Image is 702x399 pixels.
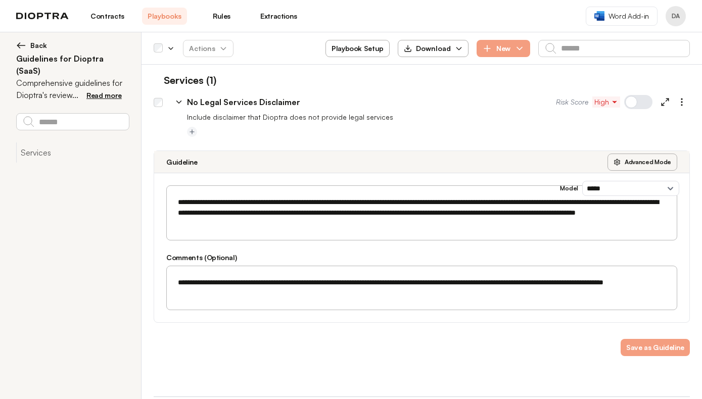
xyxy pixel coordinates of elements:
h3: Guideline [166,157,198,167]
h3: Model [560,184,578,192]
a: Rules [199,8,244,25]
span: Word Add-in [609,11,649,21]
h1: Services (1) [154,73,216,88]
a: Extractions [256,8,301,25]
div: Select all [154,44,163,53]
button: Actions [183,40,233,57]
button: Advanced Mode [607,154,677,171]
h2: Guidelines for Dioptra (SaaS) [16,53,129,77]
button: Save as Guideline [621,339,690,356]
span: Risk Score [556,97,588,107]
p: Comprehensive guidelines for Dioptra's review [16,77,129,101]
span: Read more [86,91,122,99]
h3: Comments (Optional) [166,253,677,263]
button: Services [16,142,129,163]
p: No Legal Services Disclaimer [187,96,300,108]
span: High [594,97,618,107]
span: Back [30,40,47,51]
p: Include disclaimer that Dioptra does not provide legal services [187,112,690,122]
img: word [594,11,604,21]
button: High [592,96,620,108]
button: Add tag [187,127,197,137]
button: Download [398,40,469,57]
img: left arrow [16,40,26,51]
a: Word Add-in [586,7,658,26]
div: Download [404,43,451,54]
button: Playbook Setup [325,40,390,57]
span: Actions [181,39,236,58]
button: Back [16,40,129,51]
button: New [477,40,530,57]
a: Contracts [85,8,130,25]
button: Profile menu [666,6,686,26]
span: ... [72,90,78,100]
select: Model [582,181,679,196]
a: Playbooks [142,8,187,25]
img: logo [16,13,69,20]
